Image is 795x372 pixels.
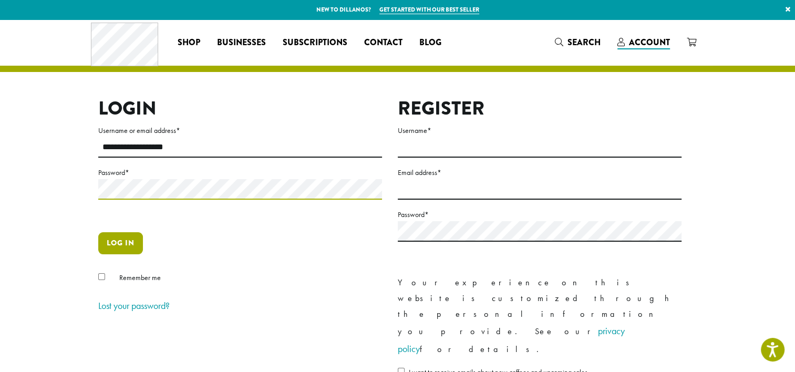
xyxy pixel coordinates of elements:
span: Subscriptions [283,36,347,49]
span: Blog [419,36,441,49]
button: Log in [98,232,143,254]
span: Businesses [217,36,266,49]
label: Password [398,208,682,221]
a: Lost your password? [98,299,170,312]
label: Password [98,166,382,179]
a: Shop [169,34,209,51]
label: Email address [398,166,682,179]
label: Username or email address [98,124,382,137]
a: Get started with our best seller [379,5,479,14]
span: Contact [364,36,402,49]
a: Search [546,34,609,51]
h2: Login [98,97,382,120]
span: Account [629,36,670,48]
p: Your experience on this website is customized through the personal information you provide. See o... [398,275,682,358]
a: privacy policy [398,325,625,355]
span: Remember me [119,273,161,282]
h2: Register [398,97,682,120]
label: Username [398,124,682,137]
span: Search [567,36,601,48]
span: Shop [178,36,200,49]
